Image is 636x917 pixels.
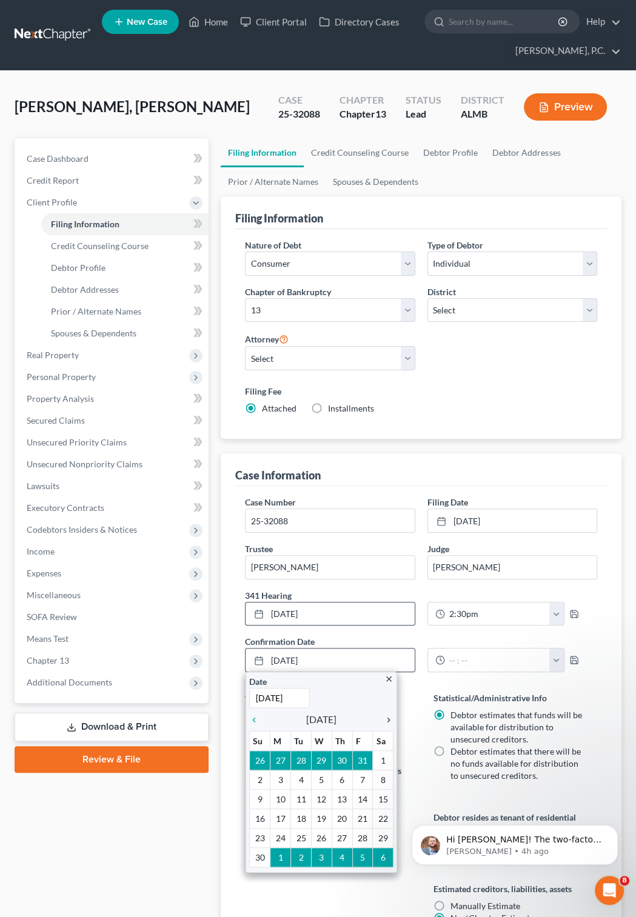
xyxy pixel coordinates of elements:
[384,675,393,684] i: close
[17,453,209,475] a: Unsecured Nonpriority Claims
[373,848,393,867] td: 6
[250,770,270,790] td: 2
[270,751,291,770] td: 27
[373,829,393,848] td: 29
[373,770,393,790] td: 8
[17,148,209,170] a: Case Dashboard
[406,107,441,121] div: Lead
[270,848,291,867] td: 1
[249,715,265,725] i: chevron_left
[270,809,291,829] td: 17
[239,589,603,602] label: 341 Hearing
[332,790,352,809] td: 13
[461,107,504,121] div: ALMB
[245,496,296,509] label: Case Number
[250,848,270,867] td: 30
[306,712,336,727] span: [DATE]
[27,502,104,513] span: Executory Contracts
[51,219,119,229] span: Filing Information
[311,829,332,848] td: 26
[27,546,55,556] span: Income
[245,332,289,346] label: Attorney
[182,11,234,33] a: Home
[326,167,426,196] a: Spouses & Dependents
[428,556,597,579] input: --
[27,568,61,578] span: Expenses
[373,751,393,770] td: 1
[245,692,409,706] label: Version of legal data applied to case
[27,459,142,469] span: Unsecured Nonpriority Claims
[250,790,270,809] td: 9
[433,882,597,895] label: Estimated creditors, liabilities, assets
[15,98,250,115] span: [PERSON_NAME], [PERSON_NAME]
[450,901,520,911] span: Manually Estimate
[250,829,270,848] td: 23
[352,809,373,829] td: 21
[27,633,69,644] span: Means Test
[246,509,414,532] input: Enter case number...
[51,262,105,273] span: Debtor Profile
[291,848,312,867] td: 2
[384,672,393,685] a: close
[352,770,373,790] td: 7
[51,306,141,316] span: Prior / Alternate Names
[416,138,485,167] a: Debtor Profile
[427,542,449,555] label: Judge
[53,35,209,213] span: Hi [PERSON_NAME]! The two-factor authentication email should be coming through to you quicker tha...
[270,770,291,790] td: 3
[620,876,629,885] span: 8
[373,732,393,751] th: Sa
[246,649,414,672] a: [DATE]
[352,848,373,867] td: 5
[249,675,267,688] label: Date
[41,279,209,301] a: Debtor Addresses
[278,93,320,107] div: Case
[332,809,352,829] td: 20
[234,11,313,33] a: Client Portal
[291,732,312,751] th: Tu
[239,635,603,648] label: Confirmation Date
[406,93,441,107] div: Status
[427,496,468,509] label: Filing Date
[270,790,291,809] td: 10
[313,11,406,33] a: Directory Cases
[41,213,209,235] a: Filing Information
[461,93,504,107] div: District
[332,751,352,770] td: 30
[332,829,352,848] td: 27
[17,606,209,628] a: SOFA Review
[332,732,352,751] th: Th
[450,710,582,744] span: Debtor estimates that funds will be available for distribution to unsecured creditors.
[291,809,312,829] td: 18
[311,790,332,809] td: 12
[393,799,636,884] iframe: Intercom notifications message
[352,790,373,809] td: 14
[27,481,59,491] span: Lawsuits
[378,715,393,725] i: chevron_right
[250,809,270,829] td: 16
[311,809,332,829] td: 19
[311,751,332,770] td: 29
[51,284,119,295] span: Debtor Addresses
[27,393,94,404] span: Property Analysis
[27,372,96,382] span: Personal Property
[246,556,414,579] input: --
[352,751,373,770] td: 31
[221,138,304,167] a: Filing Information
[291,790,312,809] td: 11
[340,107,386,121] div: Chapter
[27,175,79,185] span: Credit Report
[245,385,597,398] label: Filing Fee
[427,285,456,298] label: District
[332,770,352,790] td: 6
[245,285,331,298] label: Chapter of Bankruptcy
[235,211,323,225] div: Filing Information
[15,746,209,773] a: Review & File
[27,612,77,622] span: SOFA Review
[291,751,312,770] td: 28
[127,18,167,27] span: New Case
[311,770,332,790] td: 5
[427,239,483,252] label: Type of Debtor
[378,712,393,727] a: chevron_right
